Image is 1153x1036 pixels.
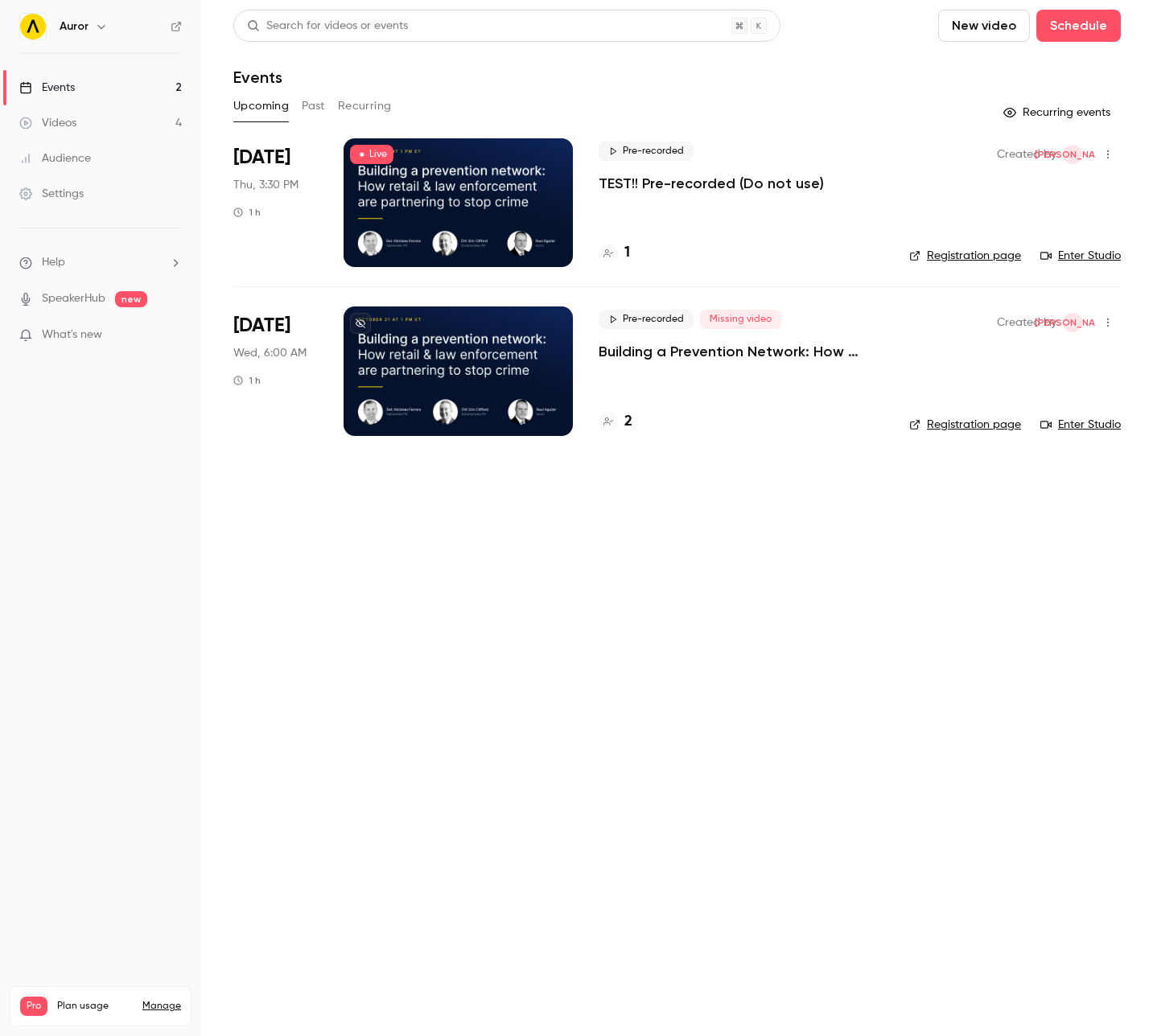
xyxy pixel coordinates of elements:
[20,997,47,1016] span: Pro
[233,145,290,171] span: [DATE]
[1040,248,1121,264] a: Enter Studio
[233,177,299,193] span: Thu, 3:30 PM
[233,93,289,119] button: Upcoming
[20,14,46,39] img: Auror
[1036,10,1121,42] button: Schedule
[42,327,102,343] span: What's new
[599,310,694,329] span: Pre-recorded
[1040,417,1121,433] a: Enter Studio
[700,310,781,329] span: Missing video
[997,145,1056,164] span: Created by
[57,1000,133,1013] span: Plan usage
[247,18,408,35] div: Search for videos or events
[19,150,91,166] div: Audience
[350,145,393,164] span: Live
[599,142,694,161] span: Pre-recorded
[909,248,1021,264] a: Registration page
[624,242,630,264] h4: 1
[233,374,261,387] div: 1 h
[60,18,89,35] h6: Auror
[599,174,824,193] a: TEST!! Pre-recorded (Do not use)
[233,68,282,87] h1: Events
[938,10,1030,42] button: New video
[1035,313,1111,332] span: [PERSON_NAME]
[997,313,1056,332] span: Created by
[19,115,76,131] div: Videos
[19,80,75,96] div: Events
[1035,145,1111,164] span: [PERSON_NAME]
[302,93,325,119] button: Past
[909,417,1021,433] a: Registration page
[233,206,261,219] div: 1 h
[338,93,392,119] button: Recurring
[599,242,630,264] a: 1
[115,291,147,307] span: new
[42,254,65,271] span: Help
[233,313,290,339] span: [DATE]
[233,138,318,267] div: Oct 9 Thu, 3:30 PM (Pacific/Auckland)
[624,411,632,433] h4: 2
[19,186,84,202] div: Settings
[996,100,1121,125] button: Recurring events
[1063,145,1082,164] span: Jamie Orsbourn
[233,345,307,361] span: Wed, 6:00 AM
[142,1000,181,1013] a: Manage
[163,328,182,343] iframe: Noticeable Trigger
[1063,313,1082,332] span: Jamie Orsbourn
[599,342,883,361] a: Building a Prevention Network: How Retail and Law Enforcement Are Partnering to Stop Crime
[42,290,105,307] a: SpeakerHub
[233,306,318,435] div: Oct 21 Tue, 1:00 PM (America/New York)
[599,411,632,433] a: 2
[19,254,182,271] li: help-dropdown-opener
